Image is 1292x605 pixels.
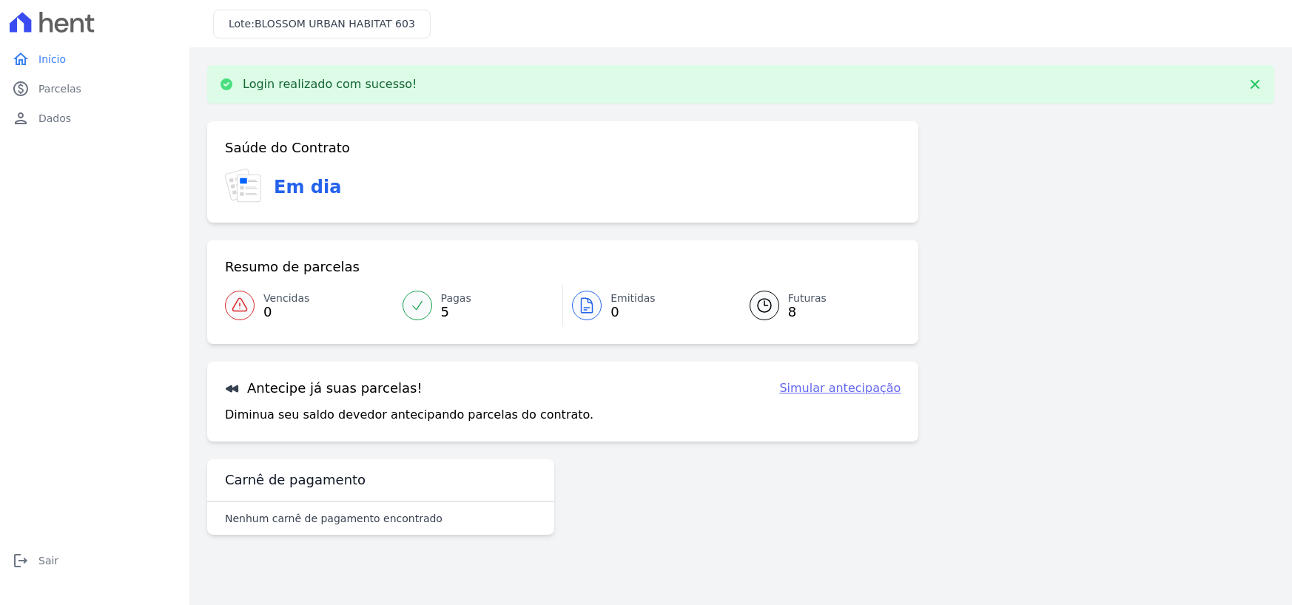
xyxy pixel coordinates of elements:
[563,285,732,326] a: Emitidas 0
[610,306,656,318] span: 0
[225,406,593,424] p: Diminua seu saldo devedor antecipando parcelas do contrato.
[788,306,827,318] span: 8
[263,306,309,318] span: 0
[12,552,30,569] i: logout
[12,80,30,98] i: paid
[610,291,656,306] span: Emitidas
[6,44,184,74] a: homeInício
[38,81,81,96] span: Parcelas
[225,471,366,489] h3: Carnê de pagamento
[274,174,341,200] h3: Em dia
[225,285,394,326] a: Vencidas 0
[12,50,30,68] i: home
[255,18,415,30] span: BLOSSOM URBAN HABITAT 603
[225,139,350,157] h3: Saúde do Contrato
[6,104,184,133] a: personDados
[225,379,423,397] h3: Antecipe já suas parcelas!
[38,553,58,568] span: Sair
[12,109,30,127] i: person
[229,16,415,32] h3: Lote:
[441,306,471,318] span: 5
[38,52,66,67] span: Início
[6,546,184,575] a: logoutSair
[243,77,417,92] p: Login realizado com sucesso!
[441,291,471,306] span: Pagas
[225,258,360,276] h3: Resumo de parcelas
[6,74,184,104] a: paidParcelas
[38,111,71,126] span: Dados
[225,511,443,526] p: Nenhum carnê de pagamento encontrado
[779,379,901,397] a: Simular antecipação
[263,291,309,306] span: Vencidas
[394,285,563,326] a: Pagas 5
[732,285,901,326] a: Futuras 8
[788,291,827,306] span: Futuras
